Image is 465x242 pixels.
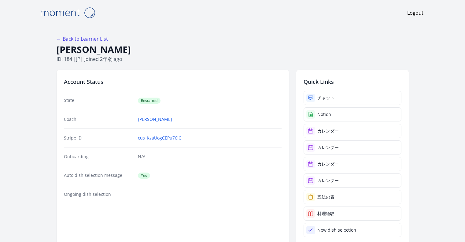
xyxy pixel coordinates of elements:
[407,9,423,17] a: Logout
[304,77,401,86] h2: Quick Links
[138,116,172,122] a: [PERSON_NAME]
[317,111,331,117] div: Notion
[317,177,339,184] div: カレンダー
[304,124,401,138] a: カレンダー
[57,44,409,55] h1: [PERSON_NAME]
[304,223,401,237] a: New dish selection
[37,5,98,20] img: Moment
[317,144,339,151] div: カレンダー
[64,135,133,141] dt: Stripe ID
[138,98,161,104] span: Restarted
[317,95,334,101] div: チャット
[317,128,339,134] div: カレンダー
[304,91,401,105] a: チャット
[304,107,401,121] a: Notion
[57,35,108,42] a: ← Back to Learner List
[64,77,282,86] h2: Account Status
[317,227,356,233] div: New dish selection
[317,161,339,167] div: カレンダー
[64,154,133,160] dt: Onboarding
[64,191,133,197] dt: Ongoing dish selection
[76,56,80,62] span: jp
[317,210,334,217] div: 料理経験
[138,173,150,179] span: Yes
[304,207,401,221] a: 料理経験
[138,135,181,141] a: cus_KzaUogCEPu76lC
[304,140,401,155] a: カレンダー
[64,97,133,104] dt: State
[304,157,401,171] a: カレンダー
[317,194,334,200] div: 五法の表
[57,55,409,63] p: ID: 184 | | Joined 2年弱 ago
[138,154,281,160] p: N/A
[304,190,401,204] a: 五法の表
[304,173,401,188] a: カレンダー
[64,116,133,122] dt: Coach
[64,172,133,179] dt: Auto dish selection message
